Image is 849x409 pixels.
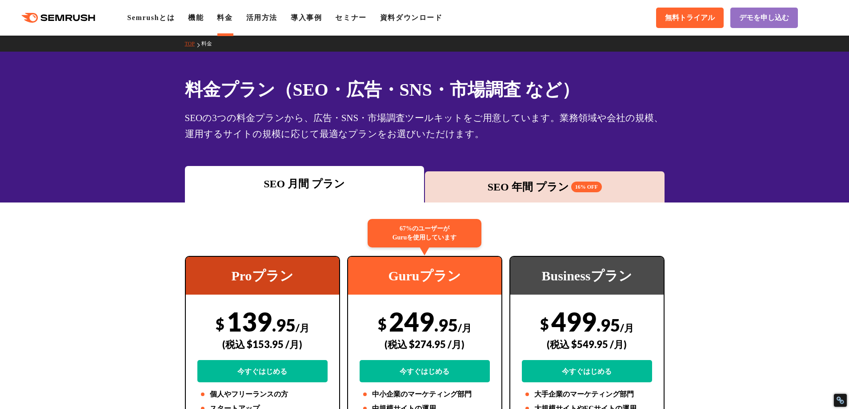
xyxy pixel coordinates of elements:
[335,14,366,21] a: セミナー
[458,322,472,334] span: /月
[656,8,724,28] a: 無料トライアル
[272,315,296,335] span: .95
[434,315,458,335] span: .95
[360,328,490,360] div: (税込 $274.95 /月)
[217,14,232,21] a: 料金
[186,257,339,295] div: Proプラン
[522,306,652,382] div: 499
[201,40,219,47] a: 料金
[522,328,652,360] div: (税込 $549.95 /月)
[571,182,602,192] span: 16% OFF
[378,315,387,333] span: $
[185,40,201,47] a: TOP
[197,306,328,382] div: 139
[597,315,620,335] span: .95
[127,14,175,21] a: Semrushとは
[197,328,328,360] div: (税込 $153.95 /月)
[189,176,420,192] div: SEO 月間 プラン
[368,219,481,247] div: 67%のユーザーが Guruを使用しています
[730,8,798,28] a: デモを申し込む
[510,257,664,295] div: Businessプラン
[429,179,660,195] div: SEO 年間 プラン
[540,315,549,333] span: $
[522,389,652,400] li: 大手企業のマーケティング部門
[620,322,634,334] span: /月
[360,306,490,382] div: 249
[197,360,328,382] a: 今すぐはじめる
[188,14,204,21] a: 機能
[216,315,224,333] span: $
[360,360,490,382] a: 今すぐはじめる
[185,77,665,103] h1: 料金プラン（SEO・広告・SNS・市場調査 など）
[197,389,328,400] li: 個人やフリーランスの方
[360,389,490,400] li: 中小企業のマーケティング部門
[291,14,322,21] a: 導入事例
[380,14,443,21] a: 資料ダウンロード
[348,257,501,295] div: Guruプラン
[522,360,652,382] a: 今すぐはじめる
[246,14,277,21] a: 活用方法
[665,13,715,23] span: 無料トライアル
[739,13,789,23] span: デモを申し込む
[185,110,665,142] div: SEOの3つの料金プランから、広告・SNS・市場調査ツールキットをご用意しています。業務領域や会社の規模、運用するサイトの規模に応じて最適なプランをお選びいただけます。
[296,322,309,334] span: /月
[836,396,845,405] div: Restore Info Box &#10;&#10;NoFollow Info:&#10; META-Robots NoFollow: &#09;false&#10; META-Robots ...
